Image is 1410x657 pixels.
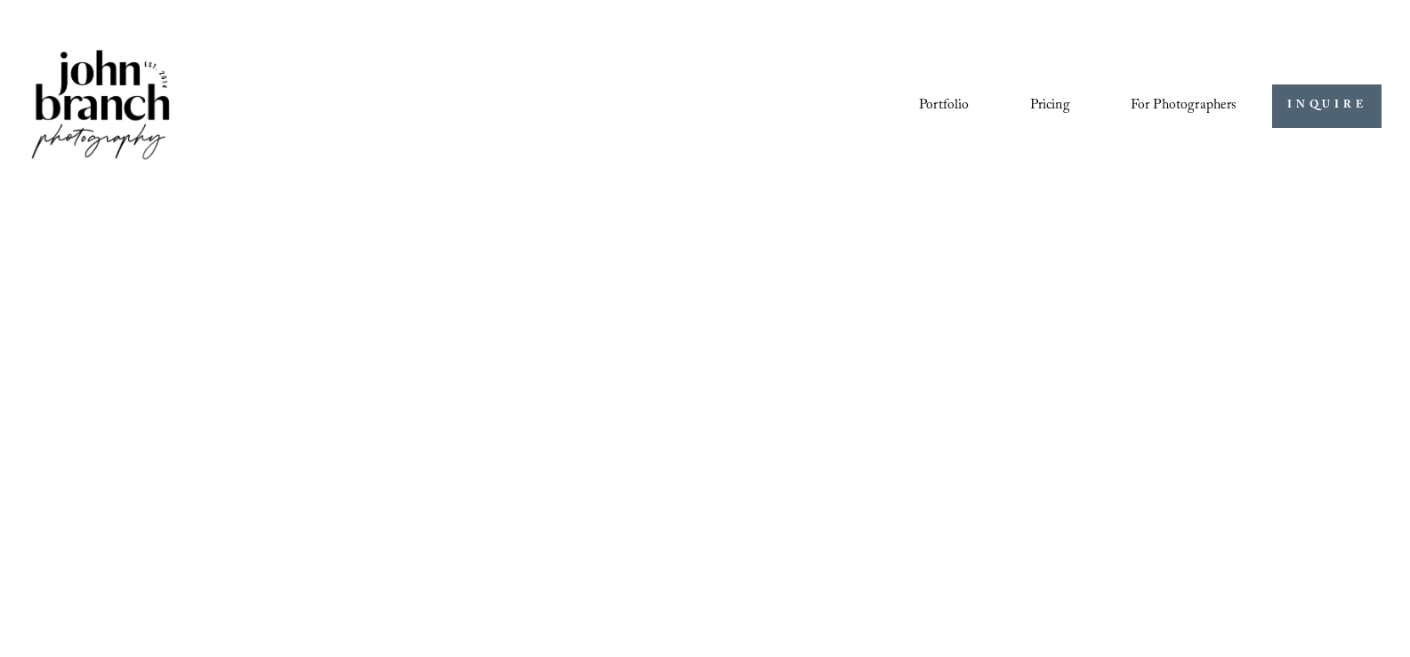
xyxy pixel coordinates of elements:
img: John Branch IV Photography [28,46,173,166]
a: Portfolio [919,91,969,121]
a: folder dropdown [1131,91,1237,121]
span: For Photographers [1131,92,1237,120]
a: INQUIRE [1272,84,1382,128]
a: Pricing [1030,91,1070,121]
